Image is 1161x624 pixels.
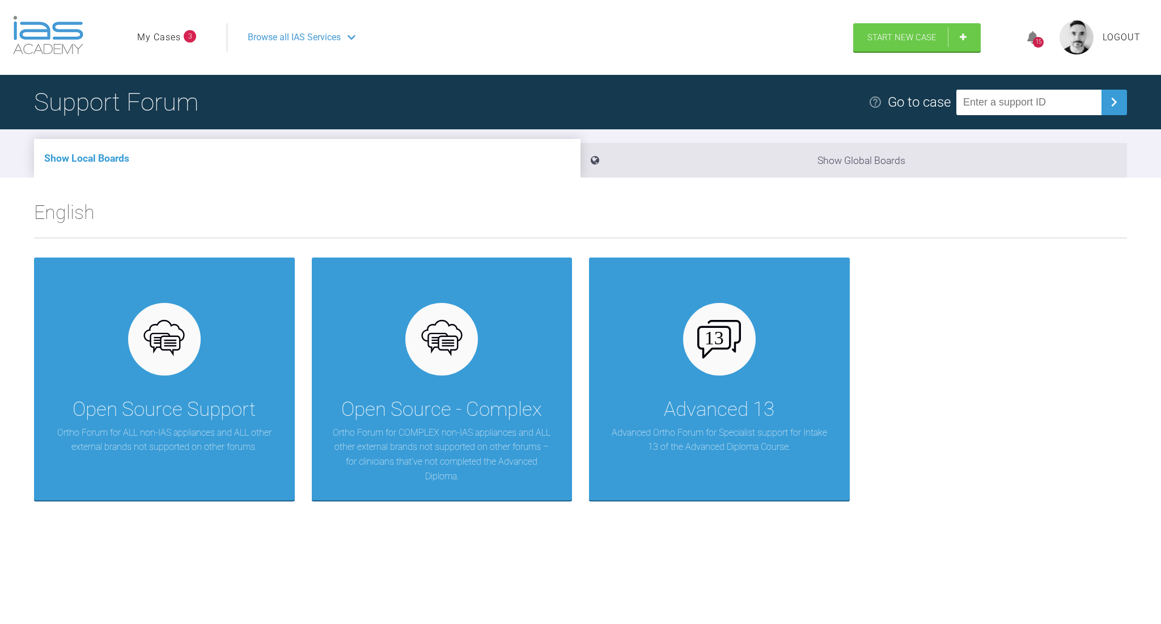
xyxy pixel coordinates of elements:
span: 3 [184,30,196,43]
li: Show Local Boards [34,139,580,178]
a: Logout [1103,30,1141,45]
input: Enter a support ID [956,90,1101,115]
img: opensource.6e495855.svg [142,317,186,361]
img: profile.png [1060,20,1094,54]
h1: Support Forum [34,82,198,122]
a: Open Source - ComplexOrtho Forum for COMPLEX non-IAS appliances and ALL other external brands not... [312,258,573,500]
a: Open Source SupportOrtho Forum for ALL non-IAS appliances and ALL other external brands not suppo... [34,258,295,500]
span: Browse all IAS Services [248,30,341,45]
div: 15 [1033,37,1044,48]
div: Go to case [888,91,951,113]
li: Show Global Boards [580,143,1127,178]
img: chevronRight.28bd32b0.svg [1105,93,1123,111]
h2: English [34,197,1127,238]
a: My Cases [137,30,181,45]
a: Advanced 13Advanced Ortho Forum for Specialist support for Intake 13 of the Advanced Diploma Course. [589,258,850,500]
p: Ortho Forum for COMPLEX non-IAS appliances and ALL other external brands not supported on other f... [329,425,556,483]
p: Advanced Ortho Forum for Specialist support for Intake 13 of the Advanced Diploma Course. [606,425,833,454]
span: Start New Case [867,32,937,43]
div: Advanced 13 [664,394,774,425]
div: Open Source Support [73,394,256,425]
p: Ortho Forum for ALL non-IAS appliances and ALL other external brands not supported on other forums. [51,425,278,454]
img: advanced-13.47c9b60d.svg [697,320,741,359]
img: help.e70b9f3d.svg [868,95,882,109]
a: Start New Case [853,23,981,52]
img: opensource.6e495855.svg [420,317,464,361]
img: logo-light.3e3ef733.png [13,16,83,54]
div: Open Source - Complex [341,394,542,425]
